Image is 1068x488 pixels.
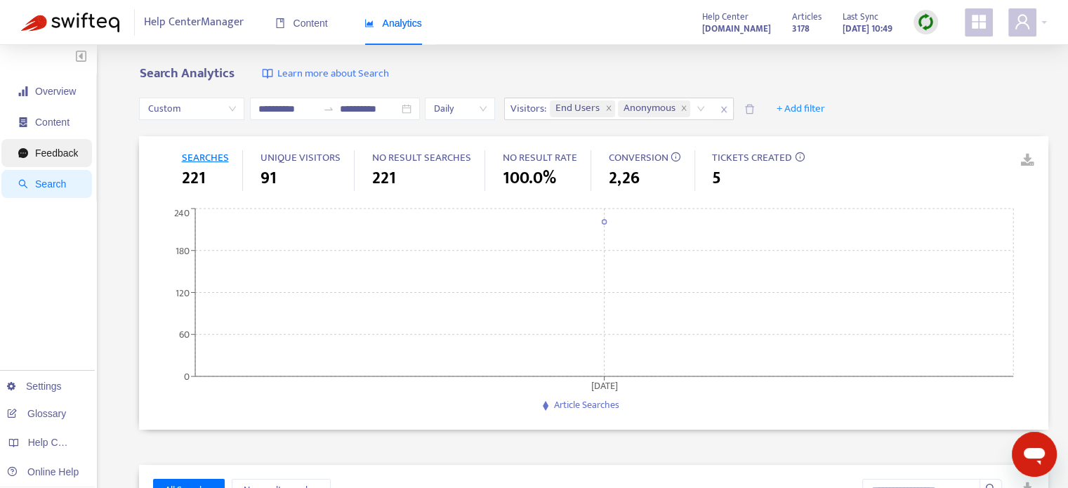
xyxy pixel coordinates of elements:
[323,103,334,114] span: to
[591,378,618,394] tspan: [DATE]
[702,20,771,37] a: [DOMAIN_NAME]
[147,98,236,119] span: Custom
[555,100,602,117] span: End Users
[262,66,388,82] a: Learn more about Search
[702,9,749,25] span: Help Center
[18,148,28,158] span: message
[505,98,548,119] span: Visitors :
[176,243,190,259] tspan: 180
[35,86,76,97] span: Overview
[776,100,824,117] span: + Add filter
[28,437,86,448] span: Help Centers
[680,105,687,113] span: close
[174,204,190,220] tspan: 240
[792,21,810,37] strong: 3178
[18,86,28,96] span: signal
[176,284,190,301] tspan: 120
[917,13,935,31] img: sync.dc5367851b00ba804db3.png
[275,18,285,28] span: book
[712,149,792,166] span: TICKETS CREATED
[7,381,62,392] a: Settings
[715,101,733,118] span: close
[18,117,28,127] span: container
[792,9,822,25] span: Articles
[139,62,234,84] b: Search Analytics
[553,397,619,413] span: Article Searches
[608,166,639,191] span: 2,26
[605,105,612,113] span: close
[433,98,487,119] span: Daily
[371,166,395,191] span: 221
[144,9,244,36] span: Help Center Manager
[181,166,205,191] span: 221
[262,68,273,79] img: image-link
[35,178,66,190] span: Search
[624,100,678,117] span: Anonymous
[371,149,470,166] span: NO RESULT SEARCHES
[502,166,555,191] span: 100.0%
[1012,432,1057,477] iframe: Botón para iniciar la ventana de mensajería
[7,466,79,477] a: Online Help
[364,18,422,29] span: Analytics
[323,103,334,114] span: swap-right
[181,149,228,166] span: SEARCHES
[364,18,374,28] span: area-chart
[1014,13,1031,30] span: user
[21,13,119,32] img: Swifteq
[184,369,190,385] tspan: 0
[765,98,835,120] button: + Add filter
[502,149,576,166] span: NO RESULT RATE
[260,166,276,191] span: 91
[179,327,190,343] tspan: 60
[277,66,388,82] span: Learn more about Search
[744,104,755,114] span: delete
[712,166,721,191] span: 5
[843,9,878,25] span: Last Sync
[843,21,892,37] strong: [DATE] 10:49
[608,149,668,166] span: CONVERSION
[275,18,328,29] span: Content
[35,147,78,159] span: Feedback
[260,149,340,166] span: UNIQUE VISITORS
[702,21,771,37] strong: [DOMAIN_NAME]
[7,408,66,419] a: Glossary
[970,13,987,30] span: appstore
[35,117,70,128] span: Content
[18,179,28,189] span: search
